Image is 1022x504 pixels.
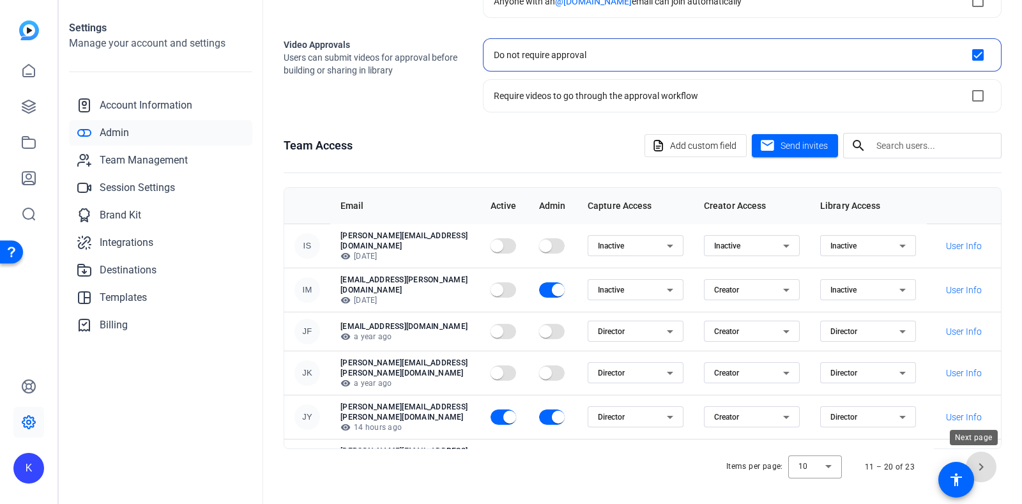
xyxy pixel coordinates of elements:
p: [DATE] [340,251,470,261]
span: Users can submit videos for approval before building or sharing in library [284,51,462,77]
span: Director [830,327,857,336]
div: Items per page: [726,460,783,473]
a: Destinations [69,257,252,283]
div: IM [294,277,320,303]
h2: Video Approvals [284,38,462,51]
span: Inactive [714,241,740,250]
span: Inactive [598,241,624,250]
p: [PERSON_NAME][EMAIL_ADDRESS][DOMAIN_NAME] [340,231,470,251]
p: a year ago [340,332,470,342]
div: Do not require approval [494,49,586,61]
span: Director [598,413,625,422]
div: 11 – 20 of 23 [865,461,915,473]
button: User Info [936,320,991,343]
button: User Info [936,362,991,385]
p: [PERSON_NAME][EMAIL_ADDRESS][PERSON_NAME][DOMAIN_NAME] [340,402,470,422]
mat-icon: visibility [340,251,351,261]
th: Library Access [810,188,926,224]
span: Inactive [830,286,857,294]
div: Require videos to go through the approval workflow [494,89,698,102]
a: Session Settings [69,175,252,201]
span: Creator [714,327,739,336]
span: Creator [714,369,739,378]
a: Brand Kit [69,202,252,228]
span: Session Settings [100,180,175,195]
span: Creator [714,286,739,294]
span: User Info [946,367,982,379]
h1: Team Access [284,137,353,155]
div: JK [294,360,320,386]
span: Send invites [781,139,828,153]
mat-icon: visibility [340,295,351,305]
mat-icon: mail [759,138,775,154]
p: 14 hours ago [340,422,470,432]
mat-icon: accessibility [949,472,964,487]
button: Next page [966,452,996,482]
a: Integrations [69,230,252,256]
th: Admin [529,188,577,224]
mat-icon: search [843,138,874,153]
a: Billing [69,312,252,338]
h2: Manage your account and settings [69,36,252,51]
div: K [13,453,44,484]
div: Next page [950,430,998,445]
img: blue-gradient.svg [19,20,39,40]
span: Templates [100,290,147,305]
h1: Settings [69,20,252,36]
th: Capture Access [577,188,694,224]
span: User Info [946,284,982,296]
span: Team Management [100,153,188,168]
button: Send invites [752,134,838,157]
p: [EMAIL_ADDRESS][DOMAIN_NAME] [340,321,470,332]
div: JY [294,404,320,430]
button: User Info [936,234,991,257]
p: [DATE] [340,295,470,305]
span: Integrations [100,235,153,250]
span: Director [830,413,857,422]
span: Account Information [100,98,192,113]
span: Destinations [100,263,156,278]
th: Active [480,188,529,224]
div: DR [294,448,320,474]
mat-icon: visibility [340,332,351,342]
span: Add custom field [670,134,736,158]
span: Director [598,327,625,336]
p: [PERSON_NAME][EMAIL_ADDRESS][PERSON_NAME][DOMAIN_NAME] [340,446,470,466]
button: Previous page [935,452,966,482]
th: Creator Access [694,188,810,224]
span: User Info [946,325,982,338]
span: Director [830,369,857,378]
span: Director [598,369,625,378]
mat-icon: visibility [340,378,351,388]
a: Team Management [69,148,252,173]
div: IS [294,233,320,259]
th: Email [330,188,480,224]
span: Creator [714,413,739,422]
p: [PERSON_NAME][EMAIL_ADDRESS][PERSON_NAME][DOMAIN_NAME] [340,358,470,378]
span: Admin [100,125,129,141]
a: Admin [69,120,252,146]
mat-icon: visibility [340,422,351,432]
p: [EMAIL_ADDRESS][PERSON_NAME][DOMAIN_NAME] [340,275,470,295]
span: Billing [100,317,128,333]
div: JF [294,319,320,344]
span: Brand Kit [100,208,141,223]
button: Add custom field [644,134,747,157]
p: a year ago [340,378,470,388]
span: User Info [946,411,982,424]
input: Search users... [876,138,991,153]
button: User Info [936,279,991,302]
button: User Info [936,406,991,429]
a: Account Information [69,93,252,118]
span: Inactive [598,286,624,294]
span: Inactive [830,241,857,250]
a: Templates [69,285,252,310]
span: User Info [946,240,982,252]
